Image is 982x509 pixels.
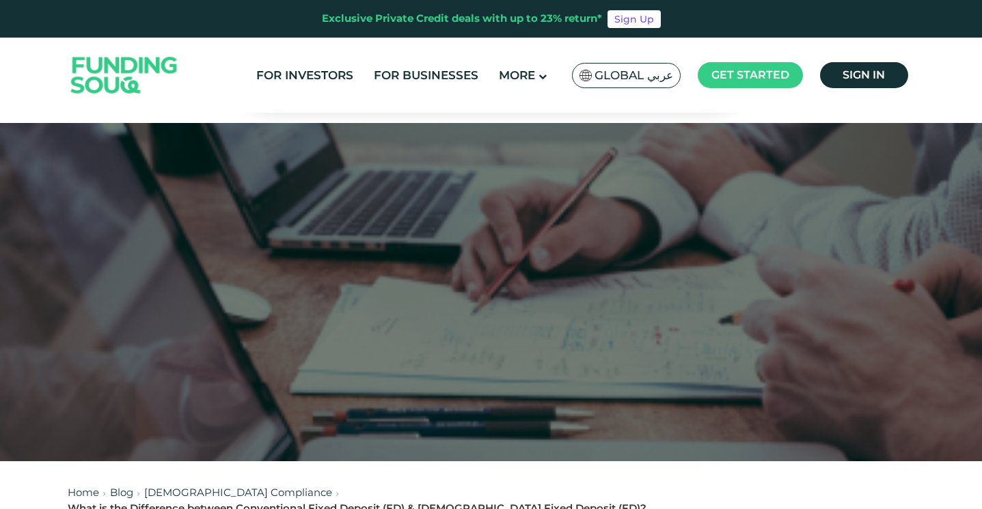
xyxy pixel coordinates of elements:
img: SA Flag [579,70,592,81]
a: Sign in [820,62,908,88]
span: Get started [711,68,789,81]
a: Sign Up [608,10,661,28]
span: Sign in [843,68,885,81]
a: For Investors [253,64,357,87]
a: Blog [110,486,133,499]
a: [DEMOGRAPHIC_DATA] Compliance [144,486,332,499]
span: More [499,68,535,82]
a: For Businesses [370,64,482,87]
a: Home [68,486,99,499]
div: Exclusive Private Credit deals with up to 23% return* [322,11,602,27]
span: Global عربي [595,68,673,83]
img: Logo [57,41,191,110]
